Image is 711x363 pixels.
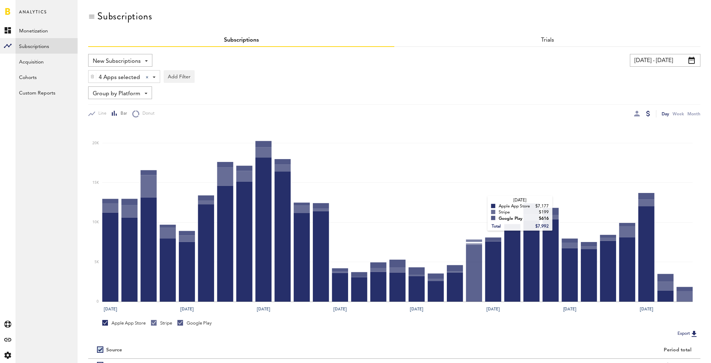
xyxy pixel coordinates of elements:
[16,54,78,69] a: Acquisition
[139,111,154,117] span: Donut
[180,306,194,312] text: [DATE]
[640,306,654,312] text: [DATE]
[102,320,146,326] div: Apple App Store
[164,70,195,83] button: Add Filter
[92,221,99,224] text: 10K
[687,110,700,117] div: Month
[16,23,78,38] a: Monetization
[662,110,669,117] div: Day
[97,11,152,22] div: Subscriptions
[95,111,107,117] span: Line
[541,37,554,43] a: Trials
[16,85,78,100] a: Custom Reports
[257,306,270,312] text: [DATE]
[92,181,99,184] text: 15K
[93,55,141,67] span: New Subscriptions
[334,306,347,312] text: [DATE]
[16,69,78,85] a: Cohorts
[675,329,700,338] button: Export
[93,88,140,100] span: Group by Platform
[151,320,172,326] div: Stripe
[97,300,99,304] text: 0
[16,38,78,54] a: Subscriptions
[177,320,212,326] div: Google Play
[90,74,95,79] img: trash_awesome_blue.svg
[563,306,577,312] text: [DATE]
[410,306,424,312] text: [DATE]
[92,141,99,145] text: 20K
[403,347,692,353] div: Period total
[690,329,698,338] img: Export
[673,110,684,117] div: Week
[146,76,148,79] div: Clear
[106,347,122,353] div: Source
[19,8,47,23] span: Analytics
[224,37,259,43] a: Subscriptions
[95,260,99,264] text: 5K
[487,306,500,312] text: [DATE]
[117,111,127,117] span: Bar
[89,71,96,83] div: Delete
[99,72,140,84] span: 4 Apps selected
[104,306,117,312] text: [DATE]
